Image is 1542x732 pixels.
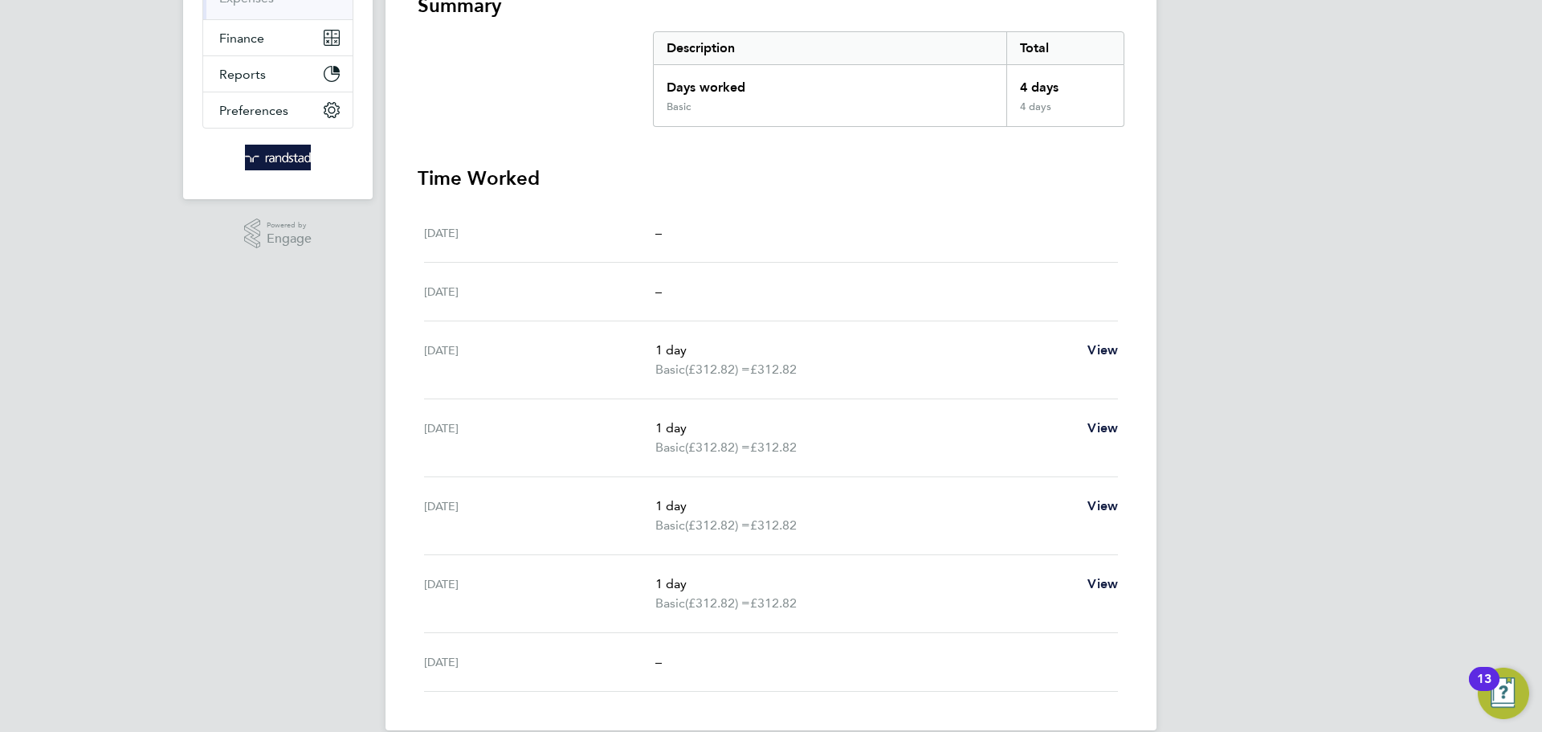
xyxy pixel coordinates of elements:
[655,438,685,457] span: Basic
[1478,668,1529,719] button: Open Resource Center, 13 new notifications
[203,20,353,55] button: Finance
[655,654,662,669] span: –
[1477,679,1491,700] div: 13
[202,145,353,170] a: Go to home page
[424,282,655,301] div: [DATE]
[245,145,312,170] img: randstad-logo-retina.png
[685,517,750,533] span: (£312.82) =
[1087,342,1118,358] span: View
[424,497,655,535] div: [DATE]
[685,440,750,455] span: (£312.82) =
[750,440,797,455] span: £312.82
[655,360,685,379] span: Basic
[424,652,655,672] div: [DATE]
[655,284,662,299] span: –
[685,362,750,377] span: (£312.82) =
[424,341,655,379] div: [DATE]
[203,56,353,92] button: Reports
[1087,419,1118,438] a: View
[655,497,1075,516] p: 1 day
[1006,32,1124,64] div: Total
[750,595,797,611] span: £312.82
[1087,498,1118,513] span: View
[1087,420,1118,436] span: View
[655,225,662,240] span: –
[219,103,288,118] span: Preferences
[1006,100,1124,126] div: 4 days
[655,341,1075,360] p: 1 day
[1087,576,1118,591] span: View
[750,362,797,377] span: £312.82
[750,517,797,533] span: £312.82
[267,219,312,232] span: Powered by
[655,594,685,613] span: Basic
[244,219,312,249] a: Powered byEngage
[655,516,685,535] span: Basic
[654,65,1006,100] div: Days worked
[424,223,655,243] div: [DATE]
[653,31,1124,127] div: Summary
[1006,65,1124,100] div: 4 days
[267,232,312,246] span: Engage
[424,575,655,613] div: [DATE]
[655,419,1075,438] p: 1 day
[685,595,750,611] span: (£312.82) =
[1087,497,1118,516] a: View
[418,166,1124,191] h3: Time Worked
[1087,341,1118,360] a: View
[654,32,1006,64] div: Description
[219,67,266,82] span: Reports
[424,419,655,457] div: [DATE]
[203,92,353,128] button: Preferences
[219,31,264,46] span: Finance
[1087,575,1118,594] a: View
[667,100,691,113] div: Basic
[655,575,1075,594] p: 1 day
